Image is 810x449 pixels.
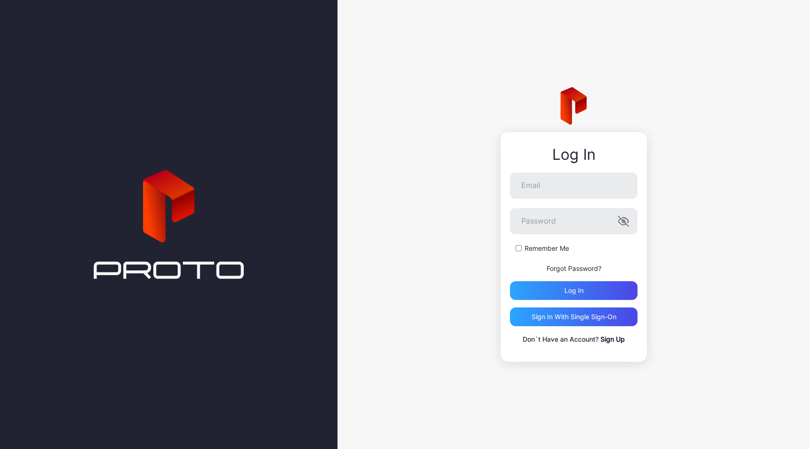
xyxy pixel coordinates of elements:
[564,287,584,294] div: Log in
[510,307,637,326] button: Sign in With Single Sign-On
[510,172,637,199] input: Email
[547,264,601,272] a: Forgot Password?
[510,146,637,163] div: Log In
[510,334,637,345] p: Don`t Have an Account?
[532,313,616,321] div: Sign in With Single Sign-On
[510,208,637,234] input: Password
[525,244,569,253] label: Remember Me
[618,216,629,227] button: Password
[510,281,637,300] button: Log in
[600,335,625,343] a: Sign Up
